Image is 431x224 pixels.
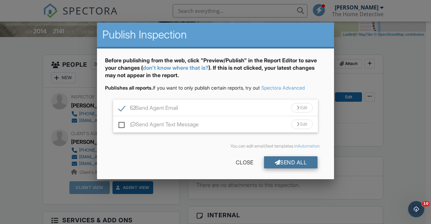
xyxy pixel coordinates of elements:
[291,120,313,129] div: Edit
[422,201,430,206] span: 10
[261,85,305,91] a: Spectora Advanced
[143,64,208,71] a: don't know where that is?
[105,85,153,91] strong: Publishes all reports.
[291,103,313,113] div: Edit
[119,121,199,130] label: Send Agent Text Message
[110,143,321,149] div: You can edit email/text templates in .
[119,105,178,113] label: Send Agent Email
[298,143,320,149] a: Automation
[225,156,264,168] div: Close
[105,57,326,85] div: Before publishing from the web, click "Preview/Publish" in the Report Editor to save your changes...
[105,85,260,91] span: If you want to only publish certain reports, try out
[102,28,329,41] h2: Publish Inspection
[408,201,424,217] iframe: Intercom live chat
[264,156,318,168] div: Send All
